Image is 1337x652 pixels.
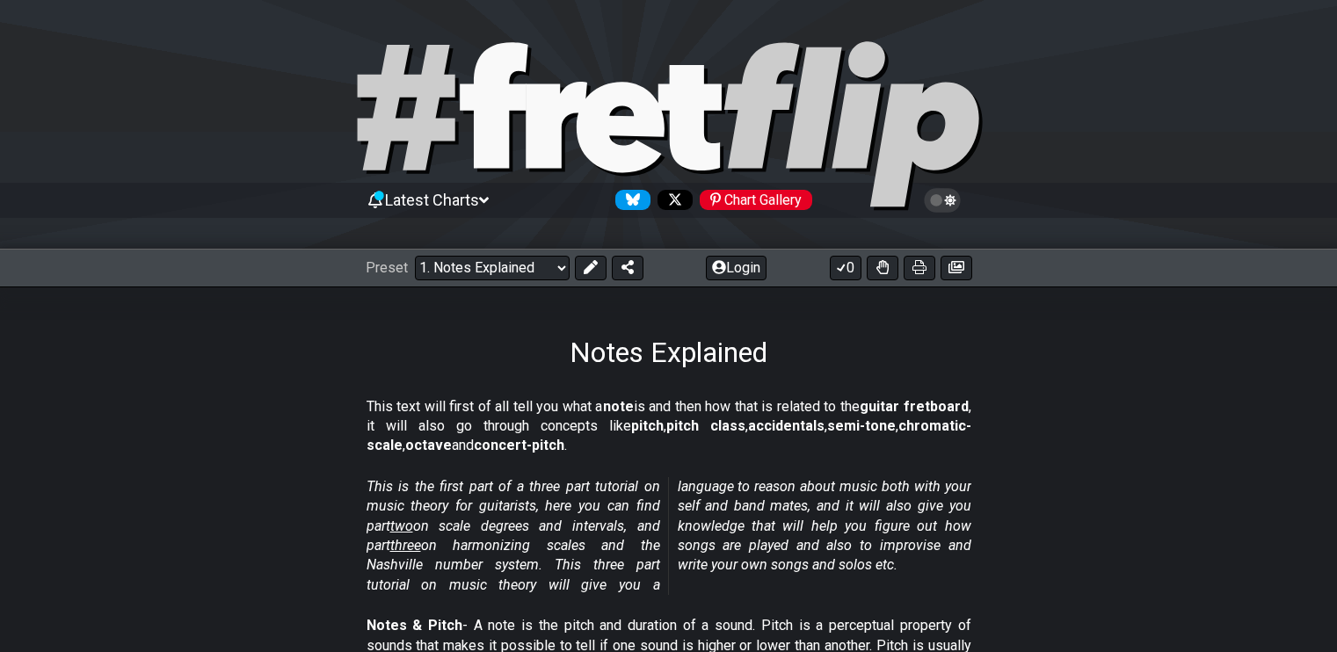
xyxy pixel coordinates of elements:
span: three [390,537,421,554]
strong: octave [405,437,452,453]
strong: pitch [631,417,664,434]
span: two [390,518,413,534]
strong: concert-pitch [474,437,564,453]
a: Follow #fretflip at X [650,190,693,210]
h1: Notes Explained [570,336,767,369]
span: Latest Charts [385,191,479,209]
strong: guitar fretboard [860,398,969,415]
button: Share Preset [612,256,643,280]
span: Preset [366,259,408,276]
a: Follow #fretflip at Bluesky [608,190,650,210]
strong: semi-tone [827,417,896,434]
button: 0 [830,256,861,280]
button: Print [904,256,935,280]
strong: pitch class [666,417,745,434]
strong: Notes & Pitch [367,617,462,634]
a: #fretflip at Pinterest [693,190,812,210]
strong: accidentals [748,417,825,434]
select: Preset [415,256,570,280]
button: Toggle Dexterity for all fretkits [867,256,898,280]
button: Login [706,256,767,280]
p: This text will first of all tell you what a is and then how that is related to the , it will also... [367,397,971,456]
strong: note [603,398,634,415]
div: Chart Gallery [700,190,812,210]
button: Create image [941,256,972,280]
em: This is the first part of a three part tutorial on music theory for guitarists, here you can find... [367,478,971,593]
button: Edit Preset [575,256,607,280]
span: Toggle light / dark theme [933,192,953,208]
